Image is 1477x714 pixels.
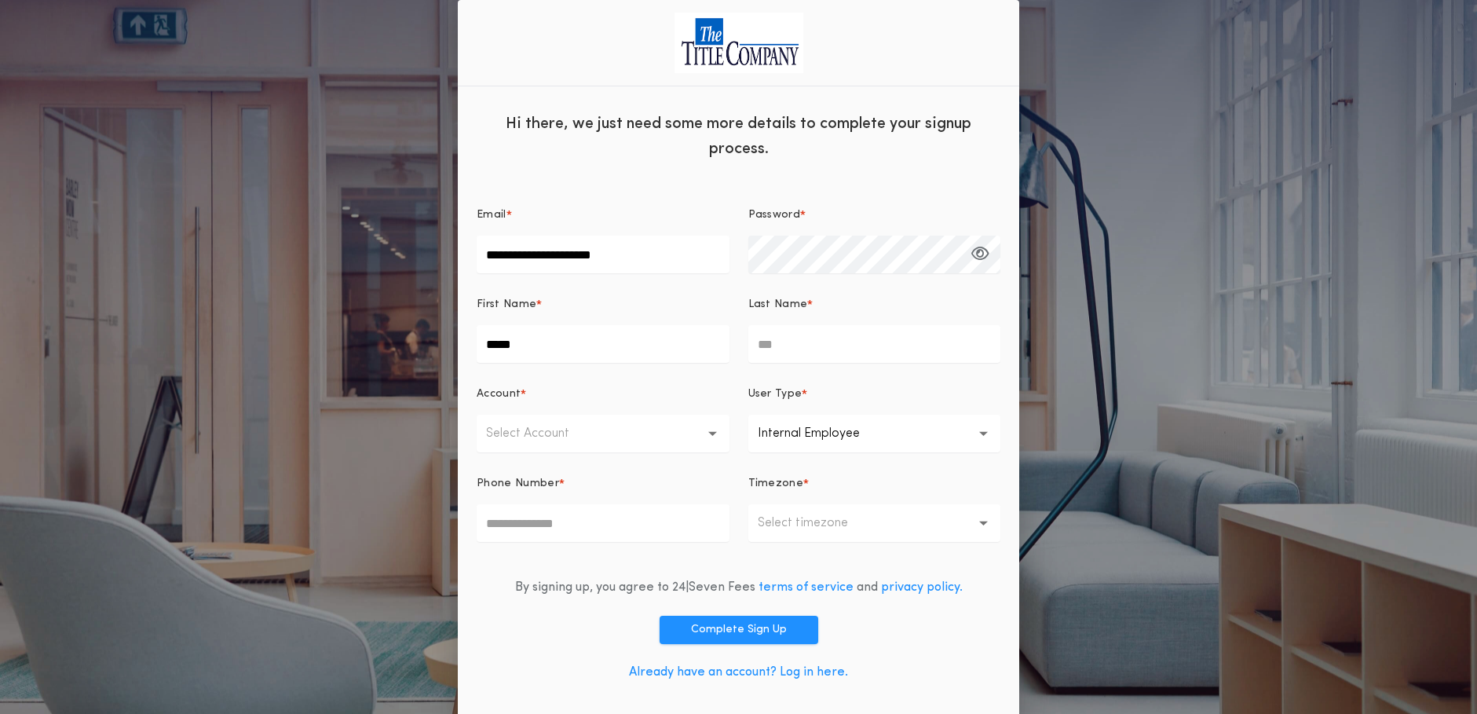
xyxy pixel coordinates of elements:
[758,424,885,443] p: Internal Employee
[748,476,804,492] p: Timezone
[477,325,729,363] input: First Name*
[748,415,1001,452] button: Internal Employee
[748,504,1001,542] button: Select timezone
[759,581,854,594] a: terms of service
[629,666,848,679] a: Already have an account? Log in here.
[477,297,536,313] p: First Name
[881,581,963,594] a: privacy policy.
[675,13,803,73] img: logo
[758,514,873,533] p: Select timezone
[477,236,729,273] input: Email*
[515,578,963,597] div: By signing up, you agree to 24|Seven Fees and
[486,424,594,443] p: Select Account
[477,207,506,223] p: Email
[748,386,802,402] p: User Type
[748,236,1001,273] input: Password*
[477,504,729,542] input: Phone Number*
[748,297,808,313] p: Last Name
[477,415,729,452] button: Select Account
[748,325,1001,363] input: Last Name*
[477,386,521,402] p: Account
[971,236,989,273] button: Password*
[748,207,801,223] p: Password
[458,99,1019,170] div: Hi there, we just need some more details to complete your signup process.
[660,616,818,644] button: Complete Sign Up
[477,476,559,492] p: Phone Number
